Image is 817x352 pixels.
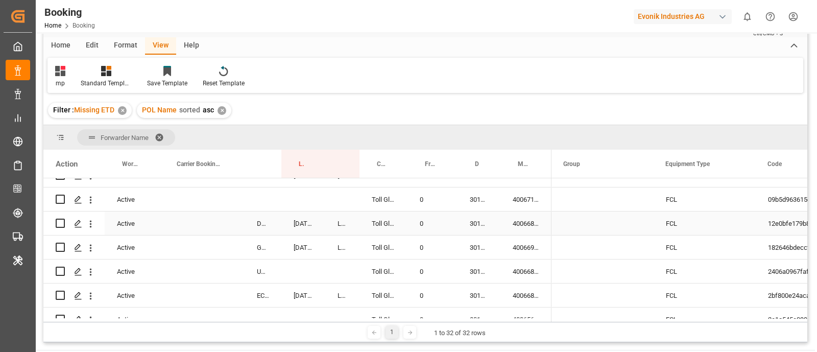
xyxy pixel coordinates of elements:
[53,106,74,114] span: Filter :
[407,212,458,235] div: 0
[518,160,530,168] span: Main-carriage No.
[43,187,551,212] div: Press SPACE to select this row.
[500,236,551,259] div: 4006691140
[359,284,407,307] div: Toll Global Forwarding ([GEOGRAPHIC_DATA]), GmbH
[203,106,214,114] span: asc
[563,160,580,168] span: Group
[359,308,407,331] div: Toll Global Forwarding ([GEOGRAPHIC_DATA]), GmbH
[458,212,500,235] div: 3011724913
[299,160,304,168] span: Last Opened Date
[359,212,407,235] div: Toll Global Forwarding ([GEOGRAPHIC_DATA]), GmbH
[654,187,756,211] div: FCL
[407,260,458,283] div: 0
[179,106,200,114] span: sorted
[753,30,783,37] span: Ctrl/CMD + S
[44,22,61,29] a: Home
[281,284,325,307] div: [DATE] 15:17:24
[78,37,106,55] div: Edit
[281,236,325,259] div: [DATE] 15:17:22
[55,79,65,88] div: mp
[458,284,500,307] div: 3011711262
[43,236,551,260] div: Press SPACE to select this row.
[43,308,551,332] div: Press SPACE to select this row.
[359,187,407,211] div: Toll Global Forwarding ([GEOGRAPHIC_DATA]), GmbH
[407,187,458,211] div: 0
[142,106,177,114] span: POL Name
[245,284,281,307] div: ECMU2966618
[377,160,386,168] span: Carrier SCAC
[81,79,132,88] div: Standard Templates
[654,308,756,331] div: FCL
[665,160,710,168] span: Equipment Type
[245,212,281,235] div: DFSU1343477
[654,236,756,259] div: FCL
[105,284,159,307] div: Active
[500,260,551,283] div: 4006683891
[74,106,114,114] span: Missing ETD
[56,159,78,169] div: Action
[458,308,500,331] div: 3011394510
[245,260,281,283] div: UACU4163322
[325,212,359,235] div: Logward System
[203,79,245,88] div: Reset Template
[759,5,782,28] button: Help Center
[43,284,551,308] div: Press SPACE to select this row.
[475,160,479,168] span: Delivery No.
[500,308,551,331] div: 4006566543
[105,308,159,331] div: Active
[147,79,187,88] div: Save Template
[44,5,95,20] div: Booking
[176,37,207,55] div: Help
[500,212,551,235] div: 4006688362
[325,236,359,259] div: Logward System
[122,160,138,168] span: Work Status
[43,37,78,55] div: Home
[105,212,159,235] div: Active
[634,9,732,24] div: Evonik Industries AG
[500,284,551,307] div: 4006683796
[325,284,359,307] div: Logward System
[767,160,782,168] span: Code
[654,284,756,307] div: FCL
[106,37,145,55] div: Format
[218,106,226,115] div: ✕
[43,212,551,236] div: Press SPACE to select this row.
[407,236,458,259] div: 0
[359,236,407,259] div: Toll Global Forwarding ([GEOGRAPHIC_DATA]), GmbH
[500,187,551,211] div: 4006718920
[458,260,500,283] div: 3011711486
[101,134,149,142] span: Forwarder Name
[407,308,458,331] div: 0
[634,7,736,26] button: Evonik Industries AG
[434,328,486,338] div: 1 to 32 of 32 rows
[105,260,159,283] div: Active
[458,236,500,259] div: 3011732282
[386,326,398,339] div: 1
[654,260,756,283] div: FCL
[425,160,436,168] span: Freight Forwarder's Reference No.
[407,284,458,307] div: 0
[105,187,159,211] div: Active
[281,212,325,235] div: [DATE] 15:17:26
[359,260,407,283] div: Toll Global Forwarding ([GEOGRAPHIC_DATA]), GmbH
[118,106,127,115] div: ✕
[177,160,223,168] span: Carrier Booking No.
[105,236,159,259] div: Active
[145,37,176,55] div: View
[654,212,756,235] div: FCL
[245,236,281,259] div: GESU1203310
[458,187,500,211] div: 3011807231
[736,5,759,28] button: show 0 new notifications
[43,260,551,284] div: Press SPACE to select this row.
